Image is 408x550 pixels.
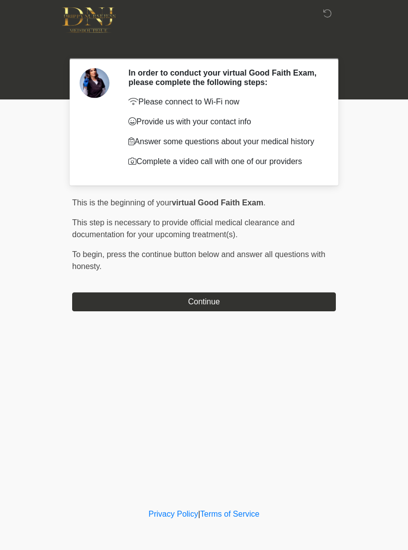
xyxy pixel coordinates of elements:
[72,292,336,311] button: Continue
[263,198,265,207] span: .
[198,510,200,518] a: |
[62,7,115,33] img: DNJ Med Boutique Logo
[128,136,321,148] p: Answer some questions about your medical history
[80,68,109,98] img: Agent Avatar
[72,198,172,207] span: This is the beginning of your
[149,510,199,518] a: Privacy Policy
[172,198,263,207] strong: virtual Good Faith Exam
[72,250,106,259] span: To begin,
[128,68,321,87] h2: In order to conduct your virtual Good Faith Exam, please complete the following steps:
[65,36,343,54] h1: ‎ ‎
[128,96,321,108] p: Please connect to Wi-Fi now
[128,116,321,128] p: Provide us with your contact info
[128,156,321,168] p: Complete a video call with one of our providers
[72,250,325,271] span: press the continue button below and answer all questions with honesty.
[200,510,259,518] a: Terms of Service
[72,218,295,239] span: This step is necessary to provide official medical clearance and documentation for your upcoming ...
